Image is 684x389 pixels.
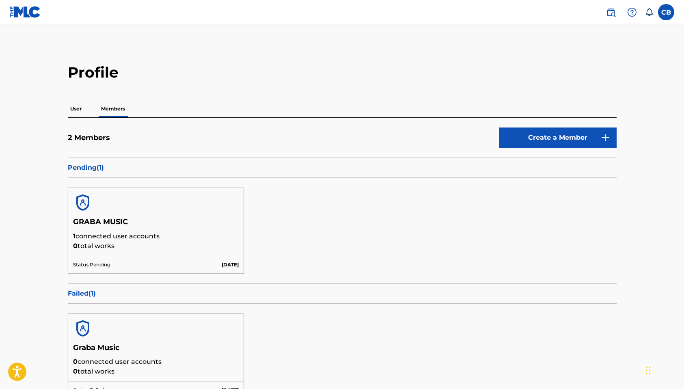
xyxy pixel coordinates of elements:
img: search [606,7,616,17]
p: [DATE] [222,261,239,268]
div: Trascina [646,358,651,383]
p: Failed ( 1 ) [68,289,617,298]
p: total works [73,367,239,376]
iframe: Chat Widget [643,350,684,389]
p: User [68,100,84,117]
p: Pending ( 1 ) [68,163,617,173]
p: Status: Pending [73,261,110,268]
h5: Graba Music [73,343,239,357]
a: Create a Member [499,128,617,148]
div: Help [624,4,640,20]
img: account [73,193,93,212]
div: Notifications [645,8,653,16]
span: 0 [73,358,78,365]
p: Members [99,100,127,117]
p: connected user accounts [73,357,239,367]
span: 0 [73,367,78,375]
a: Public Search [603,4,619,20]
img: MLC Logo [10,6,41,18]
h2: Profile [68,63,617,82]
span: 0 [73,242,78,250]
p: total works [73,241,239,251]
img: help [627,7,637,17]
img: account [73,319,93,338]
p: connected user accounts [73,231,239,241]
h5: GRABA MUSIC [73,217,239,231]
div: User Menu [658,4,674,20]
img: 9d2ae6d4665cec9f34b9.svg [600,133,610,143]
h5: 2 Members [68,133,110,143]
span: 1 [73,232,76,240]
div: Widget chat [643,350,684,389]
